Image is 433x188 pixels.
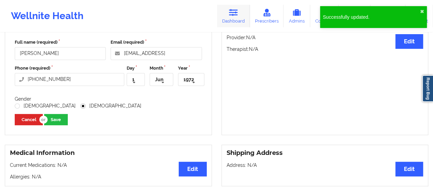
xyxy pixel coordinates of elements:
a: Prescribers [250,5,284,27]
label: Year [178,65,204,72]
label: Full name (required) [15,39,106,46]
a: Dashboard [217,5,250,27]
p: Therapist: N/A [227,46,423,53]
button: Cancel [15,114,43,125]
div: Jun [155,77,163,82]
label: Email (required) [111,39,202,46]
a: Coaches [310,5,339,27]
p: Provider: N/A [227,34,423,41]
input: Full name [15,47,106,60]
p: Allergies: N/A [10,173,207,180]
label: [DEMOGRAPHIC_DATA] [80,103,141,109]
button: Edit [395,162,423,176]
input: Phone number [15,73,124,86]
button: Edit [395,34,423,49]
p: Address: N/A [227,162,423,169]
label: Phone (required) [15,65,124,72]
button: Save [44,114,68,125]
label: Gender [15,96,31,102]
a: Report Bug [422,75,433,102]
a: Admins [283,5,310,27]
label: Month [150,65,173,72]
h3: Shipping Address [227,149,423,157]
button: Edit [179,162,206,176]
label: [DEMOGRAPHIC_DATA] [15,103,76,109]
h3: Medical Information [10,149,207,157]
button: close [420,9,424,14]
div: Successfully updated. [323,14,420,20]
label: Day [127,65,144,72]
input: Email address [111,47,202,60]
p: Current Medications: N/A [10,162,207,169]
div: 1972 [183,77,194,82]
